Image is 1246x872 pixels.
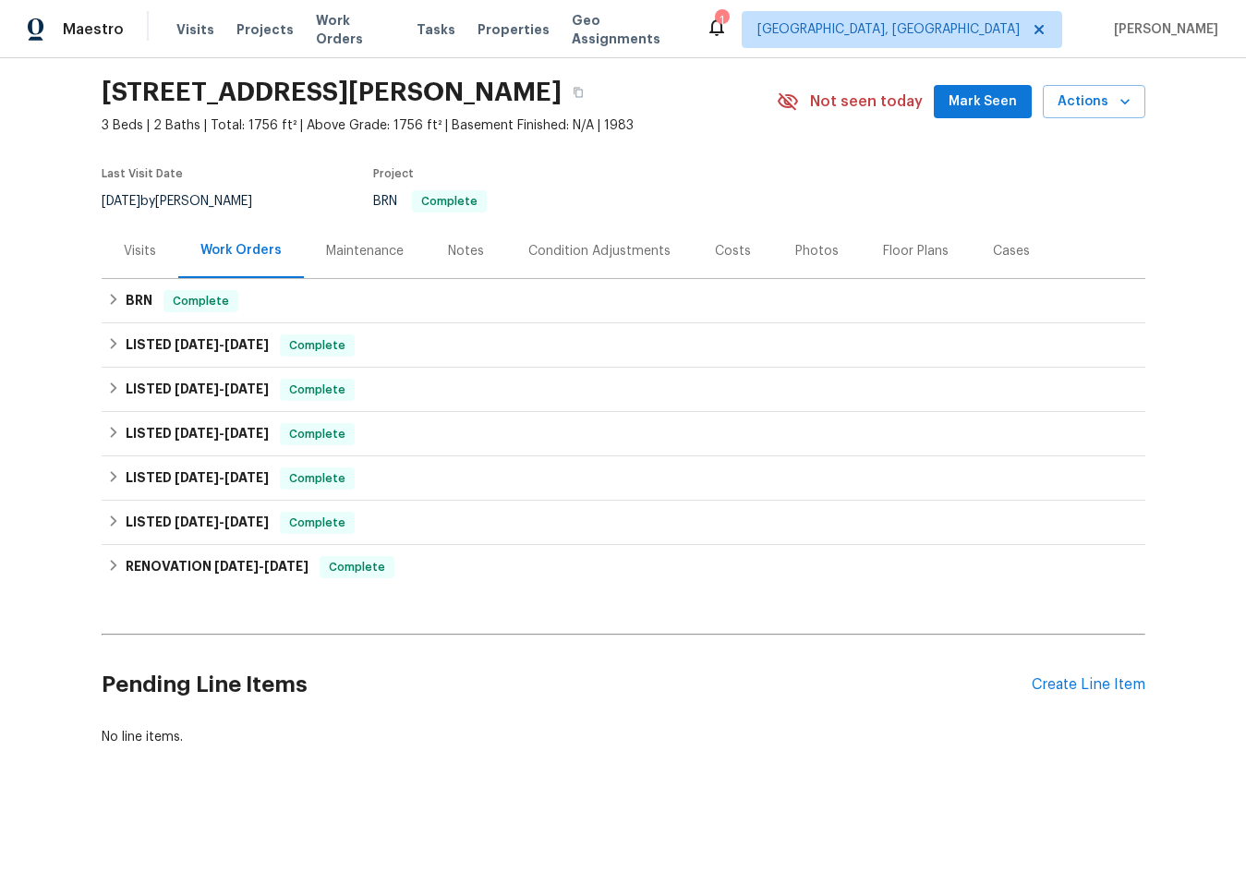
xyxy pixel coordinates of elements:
div: Maintenance [326,242,404,260]
span: [DATE] [175,471,219,484]
span: Last Visit Date [102,168,183,179]
span: Work Orders [316,11,394,48]
span: Complete [282,336,353,355]
h6: LISTED [126,467,269,490]
span: [DATE] [175,427,219,440]
div: Floor Plans [883,242,949,260]
span: - [175,515,269,528]
div: by [PERSON_NAME] [102,190,274,212]
span: [DATE] [175,382,219,395]
h2: [STREET_ADDRESS][PERSON_NAME] [102,83,562,102]
button: Mark Seen [934,85,1032,119]
h6: LISTED [126,512,269,534]
div: 1 [715,11,728,30]
h6: LISTED [126,379,269,401]
span: [DATE] [214,560,259,573]
span: - [214,560,308,573]
span: - [175,471,269,484]
span: - [175,338,269,351]
span: [DATE] [224,382,269,395]
div: Work Orders [200,241,282,260]
h6: LISTED [126,423,269,445]
div: No line items. [102,728,1145,746]
h6: LISTED [126,334,269,357]
span: Maestro [63,20,124,39]
div: LISTED [DATE]-[DATE]Complete [102,456,1145,501]
span: BRN [373,195,487,208]
span: [DATE] [224,515,269,528]
span: Complete [321,558,393,576]
span: Mark Seen [949,91,1017,114]
span: [DATE] [224,471,269,484]
span: - [175,382,269,395]
span: Tasks [417,23,455,36]
div: LISTED [DATE]-[DATE]Complete [102,412,1145,456]
h6: BRN [126,290,152,312]
div: BRN Complete [102,279,1145,323]
span: [DATE] [224,427,269,440]
button: Copy Address [562,76,595,109]
span: Project [373,168,414,179]
span: 3 Beds | 2 Baths | Total: 1756 ft² | Above Grade: 1756 ft² | Basement Finished: N/A | 1983 [102,116,777,135]
span: Complete [282,425,353,443]
h2: Pending Line Items [102,642,1032,728]
span: [DATE] [175,515,219,528]
h6: RENOVATION [126,556,308,578]
span: Complete [282,469,353,488]
span: Properties [478,20,550,39]
span: Complete [165,292,236,310]
div: Visits [124,242,156,260]
span: - [175,427,269,440]
div: LISTED [DATE]-[DATE]Complete [102,501,1145,545]
span: [DATE] [175,338,219,351]
div: Notes [448,242,484,260]
div: Create Line Item [1032,676,1145,694]
div: LISTED [DATE]-[DATE]Complete [102,368,1145,412]
div: Costs [715,242,751,260]
div: Cases [993,242,1030,260]
div: Condition Adjustments [528,242,671,260]
span: Complete [282,381,353,399]
span: Actions [1058,91,1131,114]
div: LISTED [DATE]-[DATE]Complete [102,323,1145,368]
span: Not seen today [810,92,923,111]
div: RENOVATION [DATE]-[DATE]Complete [102,545,1145,589]
button: Actions [1043,85,1145,119]
span: [DATE] [102,195,140,208]
span: Complete [414,196,485,207]
span: [DATE] [224,338,269,351]
span: Geo Assignments [572,11,683,48]
span: [GEOGRAPHIC_DATA], [GEOGRAPHIC_DATA] [757,20,1020,39]
span: Complete [282,514,353,532]
span: Projects [236,20,294,39]
div: Photos [795,242,839,260]
span: [PERSON_NAME] [1107,20,1218,39]
span: [DATE] [264,560,308,573]
span: Visits [176,20,214,39]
